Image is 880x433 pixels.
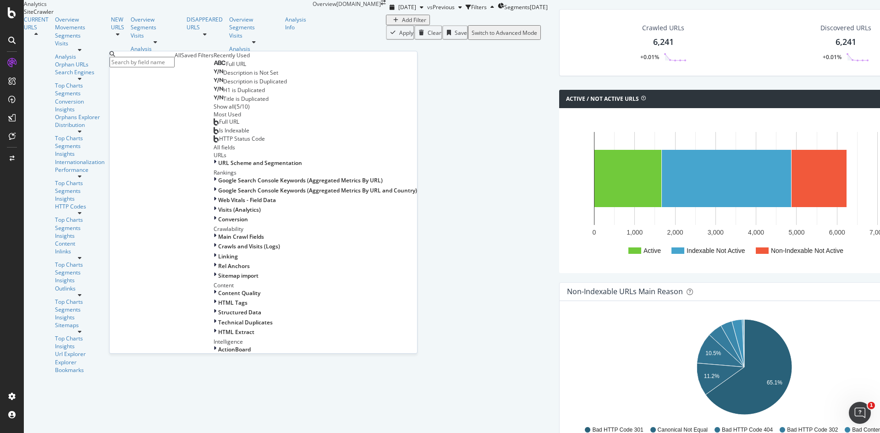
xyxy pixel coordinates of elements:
[55,187,104,195] a: Segments
[55,39,104,47] a: Visits
[687,247,745,254] text: Indexable Not Active
[643,247,661,254] text: Active
[181,51,214,59] div: Saved Filters
[285,16,306,31] a: Analysis Info
[235,103,250,110] div: ( 5 / 10 )
[223,95,269,103] span: Title is Duplicated
[229,45,279,53] div: Analysis
[868,402,875,409] span: 1
[55,247,104,255] a: Inlinks
[187,16,223,31] a: DISAPPEARED URLS
[386,15,430,25] button: Add Filter
[642,23,684,33] div: Crawled URLs
[214,151,417,159] div: URLs
[399,29,413,37] div: Apply
[229,32,279,39] a: Visits
[55,321,104,329] a: Sitemaps
[55,261,104,269] div: Top Charts
[823,53,841,61] div: +0.01%
[218,252,238,260] span: Linking
[226,60,246,68] span: Full URL
[218,242,280,250] span: Crawls and Visits (Logs)
[55,121,104,129] div: Distribution
[219,126,249,134] span: Is Indexable
[55,334,104,342] a: Top Charts
[55,306,104,313] div: Segments
[55,16,104,23] a: Overview
[705,350,721,356] text: 10.5%
[218,289,260,297] span: Content Quality
[442,25,468,40] button: Save
[218,308,261,316] span: Structured Data
[849,402,871,424] iframe: Intercom live chat
[218,299,247,307] span: HTML Tags
[55,216,104,224] a: Top Charts
[214,225,417,233] div: Crawlability
[219,118,239,126] span: Full URL
[55,98,104,105] div: Conversion
[55,113,104,121] a: Orphans Explorer
[110,57,175,67] input: Search by field name
[55,158,104,166] a: Internationalization
[414,25,442,40] button: Clear
[218,215,248,223] span: Conversion
[218,318,273,326] span: Technical Duplicates
[667,229,683,236] text: 2,000
[386,25,414,40] button: Apply
[55,298,104,306] div: Top Charts
[55,276,104,284] a: Insights
[55,224,104,232] a: Segments
[111,16,124,31] div: NEW URLS
[748,229,764,236] text: 4,000
[218,233,264,241] span: Main Crawl Fields
[627,229,643,236] text: 1,000
[24,8,313,16] div: SiteCrawler
[55,232,104,240] a: Insights
[55,240,104,247] a: Content
[55,82,104,89] a: Top Charts
[55,32,104,39] div: Segments
[55,313,104,321] div: Insights
[214,103,235,110] div: Show all
[218,272,258,280] span: Sitemap import
[593,229,596,236] text: 0
[218,262,250,270] span: Rel Anchors
[214,338,417,345] div: Intelligence
[530,3,548,11] div: [DATE]
[55,203,104,210] a: HTTP Codes
[55,23,104,31] a: Movements
[131,45,180,53] div: Analysis
[427,3,433,11] span: vs
[55,150,104,158] a: Insights
[55,285,104,292] div: Outlinks
[55,166,104,174] a: Performance
[218,159,302,167] span: URL Scheme and Segmentation
[55,134,104,142] div: Top Charts
[218,176,383,184] span: Google Search Console Keywords (Aggregated Metrics By URL)
[55,350,104,358] div: Url Explorer
[55,105,104,113] a: Insights
[24,16,49,31] div: CURRENT URLS
[468,25,541,40] button: Switch to Advanced Mode
[229,23,279,31] a: Segments
[55,358,104,374] div: Explorer Bookmarks
[55,53,104,60] a: Analysis
[55,142,104,150] div: Segments
[55,60,104,68] div: Orphan URLs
